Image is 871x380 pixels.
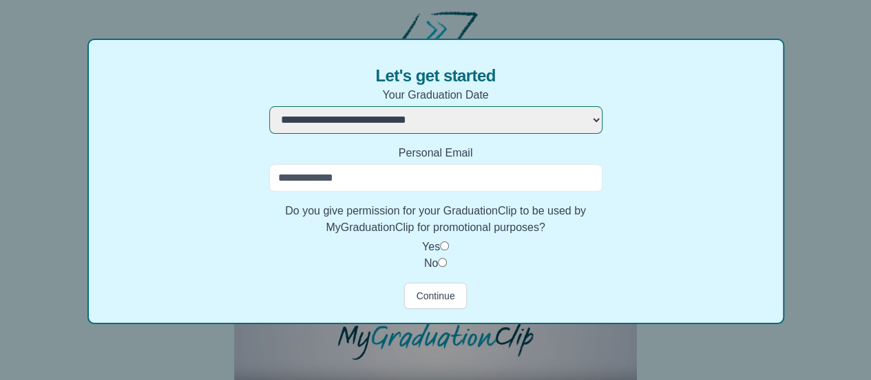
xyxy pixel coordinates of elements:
span: Let's get started [375,65,495,87]
label: Your Graduation Date [269,87,602,103]
label: Yes [422,241,440,252]
button: Continue [404,283,466,309]
label: No [424,257,438,269]
label: Do you give permission for your GraduationClip to be used by MyGraduationClip for promotional pur... [269,203,602,236]
label: Personal Email [269,145,602,161]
